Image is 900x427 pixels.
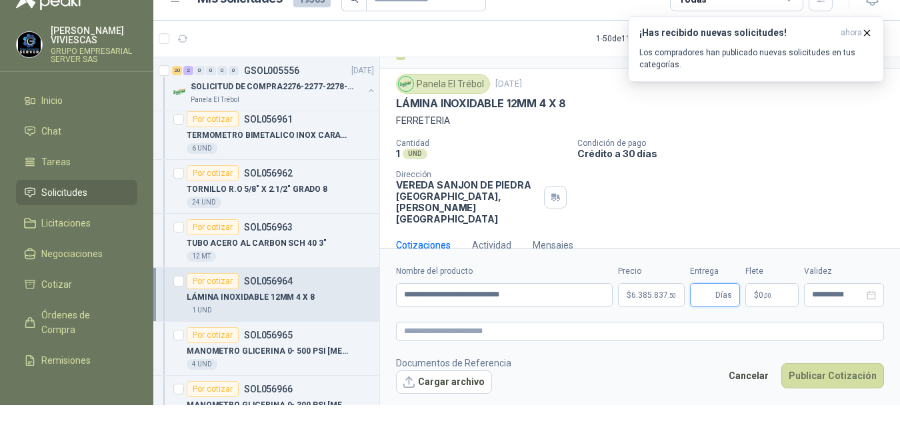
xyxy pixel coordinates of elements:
[618,265,685,278] label: Precio
[51,26,137,45] p: [PERSON_NAME] VIVIESCAS
[187,359,217,370] div: 4 UND
[187,381,239,397] div: Por cotizar
[745,283,799,307] p: $ 0,00
[715,284,732,306] span: Días
[396,370,492,394] button: Cargar archivo
[172,63,377,105] a: 20 2 0 0 0 0 GSOL005556[DATE] Company LogoSOLICITUD DE COMPRA2276-2277-2278-2284-2285-Panela El T...
[759,291,771,299] span: 0
[841,27,862,39] span: ahora
[172,66,182,75] div: 20
[41,353,91,368] span: Remisiones
[41,124,61,139] span: Chat
[195,66,205,75] div: 0
[16,119,137,144] a: Chat
[721,363,776,388] button: Cancelar
[187,219,239,235] div: Por cotizar
[618,283,685,307] p: $6.385.837,50
[396,179,539,224] p: VEREDA SANJON DE PIEDRA [GEOGRAPHIC_DATA] , [PERSON_NAME][GEOGRAPHIC_DATA]
[229,66,239,75] div: 0
[172,84,188,100] img: Company Logo
[16,180,137,205] a: Solicitudes
[187,165,239,181] div: Por cotizar
[396,356,511,370] p: Documentos de Referencia
[399,77,413,91] img: Company Logo
[396,238,451,252] div: Cotizaciones
[403,149,427,159] div: UND
[191,81,357,93] p: SOLICITUD DE COMPRA2276-2277-2278-2284-2285-
[577,139,895,148] p: Condición de pago
[153,106,379,160] a: Por cotizarSOL056961TERMOMETRO BIMETALICO INOX CARACTULA 6" CONEXIÓN 1/2 TRASERA RANGO 100 A 550 ...
[396,113,884,128] p: FERRETERIA
[396,170,539,179] p: Dirección
[351,65,374,77] p: [DATE]
[51,47,137,63] p: GRUPO EMPRESARIAL SERVER SAS
[596,28,687,49] div: 1 - 50 de 11423
[690,265,740,278] label: Entrega
[16,211,137,236] a: Licitaciones
[41,246,103,261] span: Negociaciones
[396,148,400,159] p: 1
[41,216,91,230] span: Licitaciones
[396,265,613,278] label: Nombre del producto
[191,95,239,105] p: Panela El Trébol
[41,308,125,337] span: Órdenes de Compra
[187,197,221,208] div: 24 UND
[41,277,72,292] span: Cotizar
[16,348,137,373] a: Remisiones
[396,139,567,148] p: Cantidad
[639,27,835,39] h3: ¡Has recibido nuevas solicitudes!
[187,291,315,304] p: LÁMINA INOXIDABLE 12MM 4 X 8
[472,238,511,252] div: Actividad
[244,115,293,124] p: SOL056961
[187,305,217,316] div: 1 UND
[187,251,216,262] div: 12 MT
[41,93,63,108] span: Inicio
[183,66,193,75] div: 2
[745,265,799,278] label: Flete
[244,169,293,178] p: SOL056962
[41,185,87,200] span: Solicitudes
[153,214,379,268] a: Por cotizarSOL056963TUBO ACERO AL CARBON SCH 40 3"12 MT
[631,291,676,299] span: 6.385.837
[16,272,137,297] a: Cotizar
[495,78,522,91] p: [DATE]
[187,183,327,196] p: TORNILLO R.O 5/8" X 2.1/2" GRADO 8
[244,276,293,286] p: SOL056964
[187,129,353,142] p: TERMOMETRO BIMETALICO INOX CARACTULA 6" CONEXIÓN 1/2 TRASERA RANGO 100 A 550 C
[639,47,873,71] p: Los compradores han publicado nuevas solicitudes en tus categorías.
[628,16,884,82] button: ¡Has recibido nuevas solicitudes!ahora Los compradores han publicado nuevas solicitudes en tus ca...
[754,291,759,299] span: $
[396,97,566,111] p: LÁMINA INOXIDABLE 12MM 4 X 8
[187,327,239,343] div: Por cotizar
[16,241,137,266] a: Negociaciones
[16,302,137,342] a: Órdenes de Compra
[153,160,379,214] a: Por cotizarSOL056962TORNILLO R.O 5/8" X 2.1/2" GRADO 824 UND
[16,149,137,175] a: Tareas
[668,292,676,299] span: ,50
[217,66,227,75] div: 0
[153,268,379,322] a: Por cotizarSOL056964LÁMINA INOXIDABLE 12MM 4 X 81 UND
[187,237,326,250] p: TUBO ACERO AL CARBON SCH 40 3"
[187,399,353,412] p: MANOMETRO GLICERINA 0- 300 PSI [MEDICAL_DATA] 6"
[396,74,490,94] div: Panela El Trébol
[206,66,216,75] div: 0
[763,292,771,299] span: ,00
[17,32,42,57] img: Company Logo
[804,265,884,278] label: Validez
[244,330,293,340] p: SOL056965
[187,273,239,289] div: Por cotizar
[781,363,884,388] button: Publicar Cotización
[16,88,137,113] a: Inicio
[244,384,293,394] p: SOL056966
[244,222,293,232] p: SOL056963
[187,143,217,154] div: 6 UND
[533,238,573,252] div: Mensajes
[187,345,353,358] p: MANOMETRO GLICERINA 0- 500 PSI [MEDICAL_DATA] 6
[577,148,895,159] p: Crédito a 30 días
[244,66,299,75] p: GSOL005556
[41,155,71,169] span: Tareas
[153,322,379,376] a: Por cotizarSOL056965MANOMETRO GLICERINA 0- 500 PSI [MEDICAL_DATA] 64 UND
[187,111,239,127] div: Por cotizar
